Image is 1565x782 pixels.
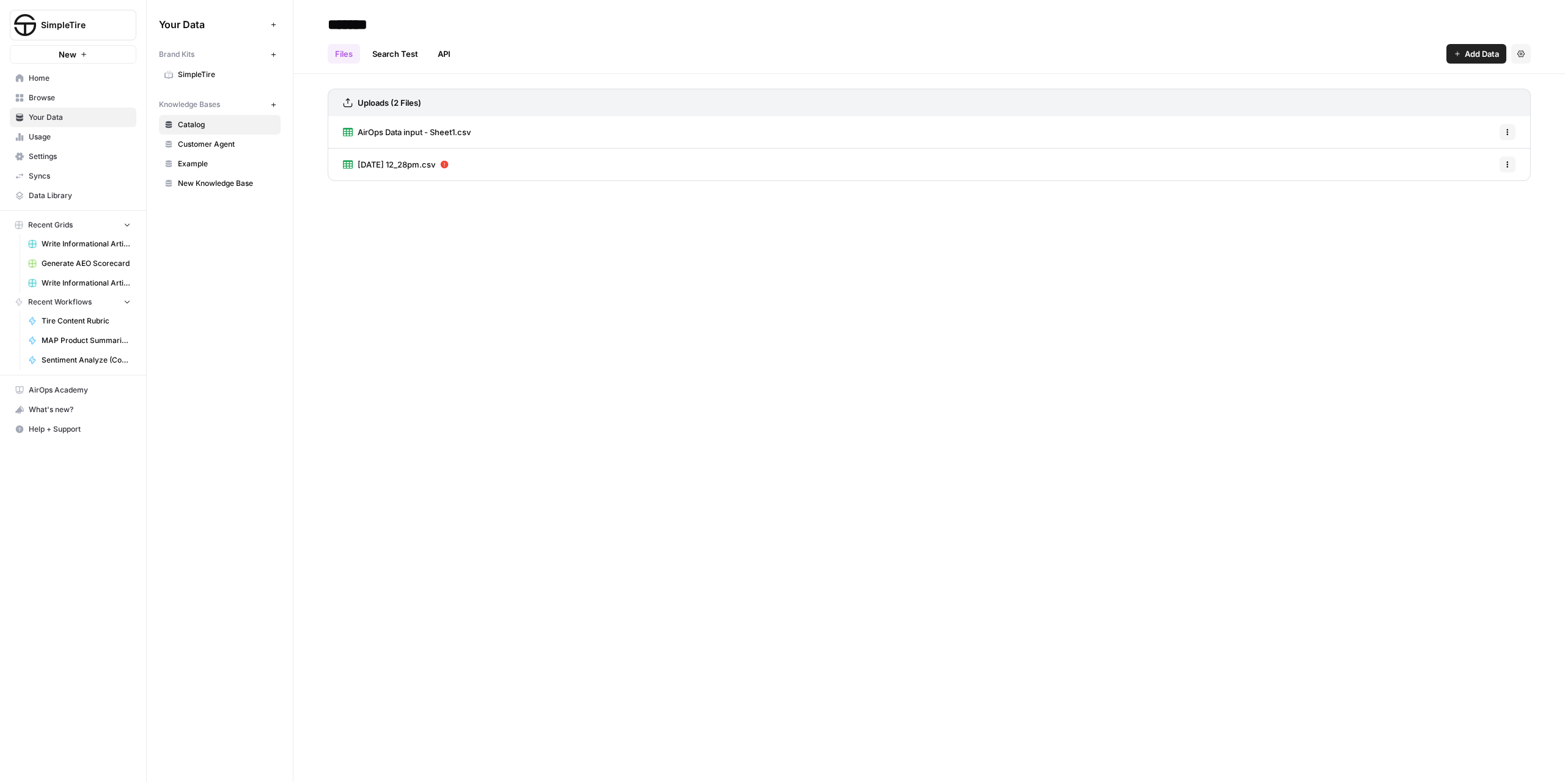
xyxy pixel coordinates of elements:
span: Your Data [29,112,131,123]
span: Tire Content Rubric [42,315,131,326]
a: Example [159,154,281,174]
a: Syncs [10,166,136,186]
a: New Knowledge Base [159,174,281,193]
button: Add Data [1446,44,1506,64]
a: Usage [10,127,136,147]
a: SimpleTire [159,65,281,84]
a: AirOps Academy [10,380,136,400]
a: Browse [10,88,136,108]
a: Catalog [159,115,281,135]
span: Example [178,158,275,169]
span: Browse [29,92,131,103]
a: Settings [10,147,136,166]
span: MAP Product Summarization [42,335,131,346]
a: Write Informational Articles - [DATE] [23,273,136,293]
button: Recent Grids [10,216,136,234]
span: Data Library [29,190,131,201]
a: [DATE] 12_28pm.csv [343,149,449,180]
span: Settings [29,151,131,162]
span: Home [29,73,131,84]
span: AirOps Data input - Sheet1.csv [358,126,471,138]
span: Your Data [159,17,266,32]
span: Syncs [29,171,131,182]
span: Catalog [178,119,275,130]
a: Sentiment Analyze (Conversation Level) [23,350,136,370]
span: Customer Agent [178,139,275,150]
a: Uploads (2 Files) [343,89,421,116]
a: AirOps Data input - Sheet1.csv [343,116,471,148]
button: Workspace: SimpleTire [10,10,136,40]
a: API [430,44,458,64]
a: Data Library [10,186,136,205]
a: Generate AEO Scorecard [23,254,136,273]
span: New Knowledge Base [178,178,275,189]
span: Brand Kits [159,49,194,60]
span: New [59,48,76,61]
span: Help + Support [29,424,131,435]
span: SimpleTire [41,19,115,31]
a: Customer Agent [159,135,281,154]
a: Write Informational Articles [DATE] [23,234,136,254]
a: Your Data [10,108,136,127]
a: Files [328,44,360,64]
button: Help + Support [10,419,136,439]
a: Search Test [365,44,425,64]
span: [DATE] 12_28pm.csv [358,158,435,171]
h3: Uploads (2 Files) [358,97,421,109]
span: SimpleTire [178,69,275,80]
img: SimpleTire Logo [14,14,36,36]
span: Recent Grids [28,219,73,231]
button: New [10,45,136,64]
span: Usage [29,131,131,142]
button: Recent Workflows [10,293,136,311]
a: Home [10,68,136,88]
span: Write Informational Articles - [DATE] [42,278,131,289]
span: AirOps Academy [29,385,131,396]
button: What's new? [10,400,136,419]
span: Add Data [1465,48,1499,60]
span: Write Informational Articles [DATE] [42,238,131,249]
span: Sentiment Analyze (Conversation Level) [42,355,131,366]
span: Generate AEO Scorecard [42,258,131,269]
a: MAP Product Summarization [23,331,136,350]
span: Knowledge Bases [159,99,220,110]
a: Tire Content Rubric [23,311,136,331]
span: Recent Workflows [28,297,92,308]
